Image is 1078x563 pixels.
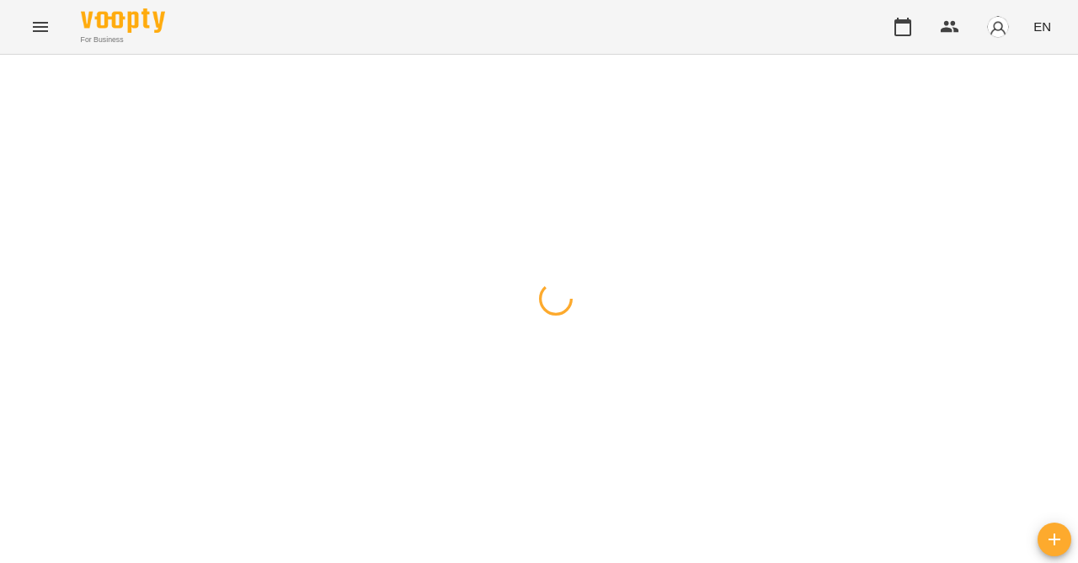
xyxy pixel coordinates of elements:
button: EN [1027,11,1058,42]
button: Menu [20,7,61,47]
img: Voopty Logo [81,8,165,33]
span: For Business [81,35,165,45]
span: EN [1033,18,1051,35]
img: avatar_s.png [986,15,1010,39]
